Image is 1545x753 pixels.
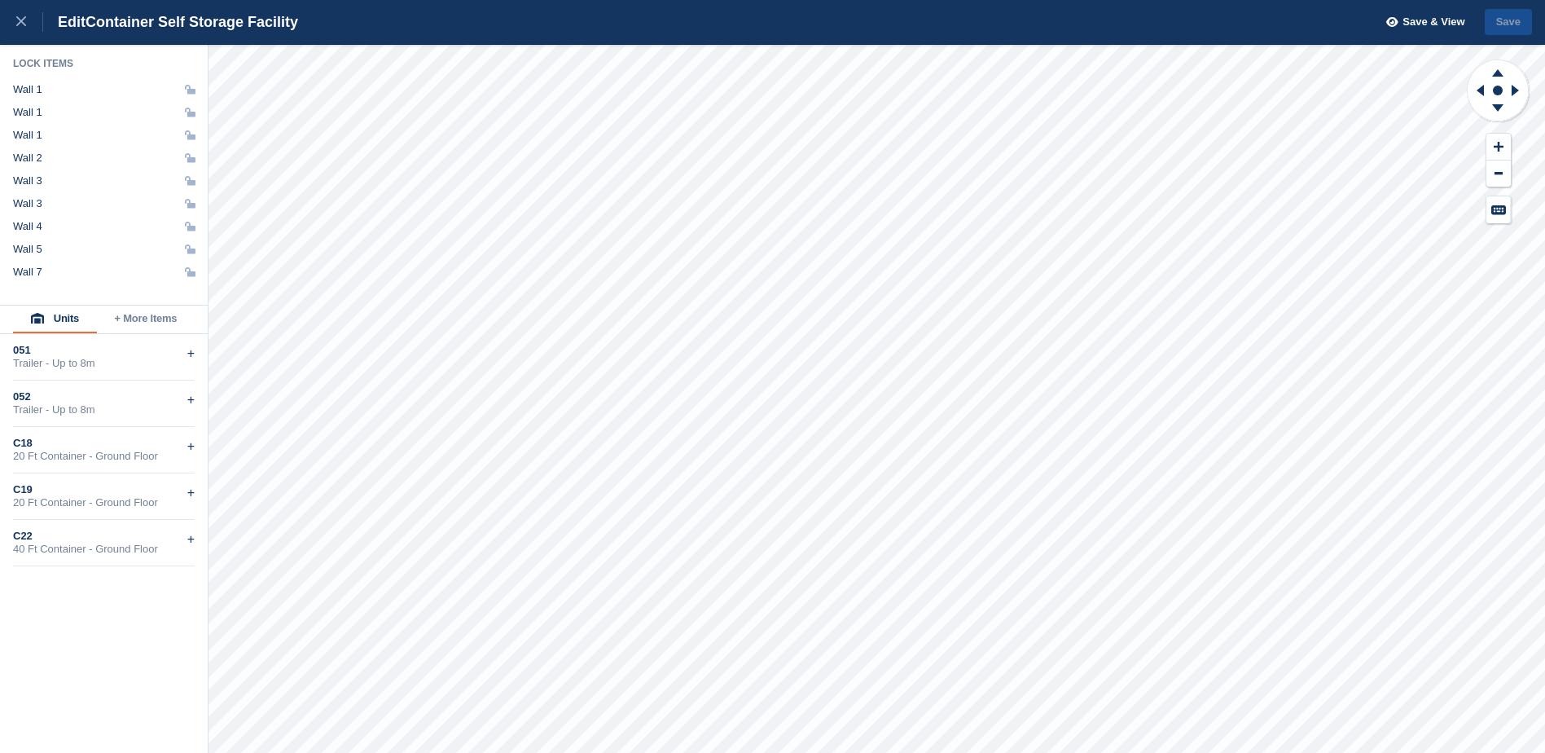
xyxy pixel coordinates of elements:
[13,403,195,416] div: Trailer - Up to 8m
[13,334,195,381] div: 051Trailer - Up to 8m+
[13,174,42,187] div: Wall 3
[13,390,195,403] div: 052
[13,344,195,357] div: 051
[13,57,195,70] div: Lock Items
[13,83,42,96] div: Wall 1
[13,450,195,463] div: 20 Ft Container - Ground Floor
[13,496,195,509] div: 20 Ft Container - Ground Floor
[43,12,298,32] div: Edit Container Self Storage Facility
[13,381,195,427] div: 052Trailer - Up to 8m+
[13,220,42,233] div: Wall 4
[1486,134,1511,161] button: Zoom In
[1402,14,1464,30] span: Save & View
[13,473,195,520] div: C1920 Ft Container - Ground Floor+
[13,106,42,119] div: Wall 1
[13,520,195,566] div: C2240 Ft Container - Ground Floor+
[13,543,195,556] div: 40 Ft Container - Ground Floor
[13,483,195,496] div: C19
[187,483,195,503] div: +
[13,129,42,142] div: Wall 1
[1485,9,1532,36] button: Save
[13,197,42,210] div: Wall 3
[13,243,42,256] div: Wall 5
[187,390,195,410] div: +
[1377,9,1465,36] button: Save & View
[13,266,42,279] div: Wall 7
[187,530,195,549] div: +
[1486,196,1511,223] button: Keyboard Shortcuts
[13,530,195,543] div: C22
[187,437,195,456] div: +
[13,152,42,165] div: Wall 2
[13,306,97,333] button: Units
[13,437,195,450] div: C18
[187,344,195,363] div: +
[97,306,195,333] button: + More Items
[1486,161,1511,187] button: Zoom Out
[13,427,195,473] div: C1820 Ft Container - Ground Floor+
[13,357,195,370] div: Trailer - Up to 8m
